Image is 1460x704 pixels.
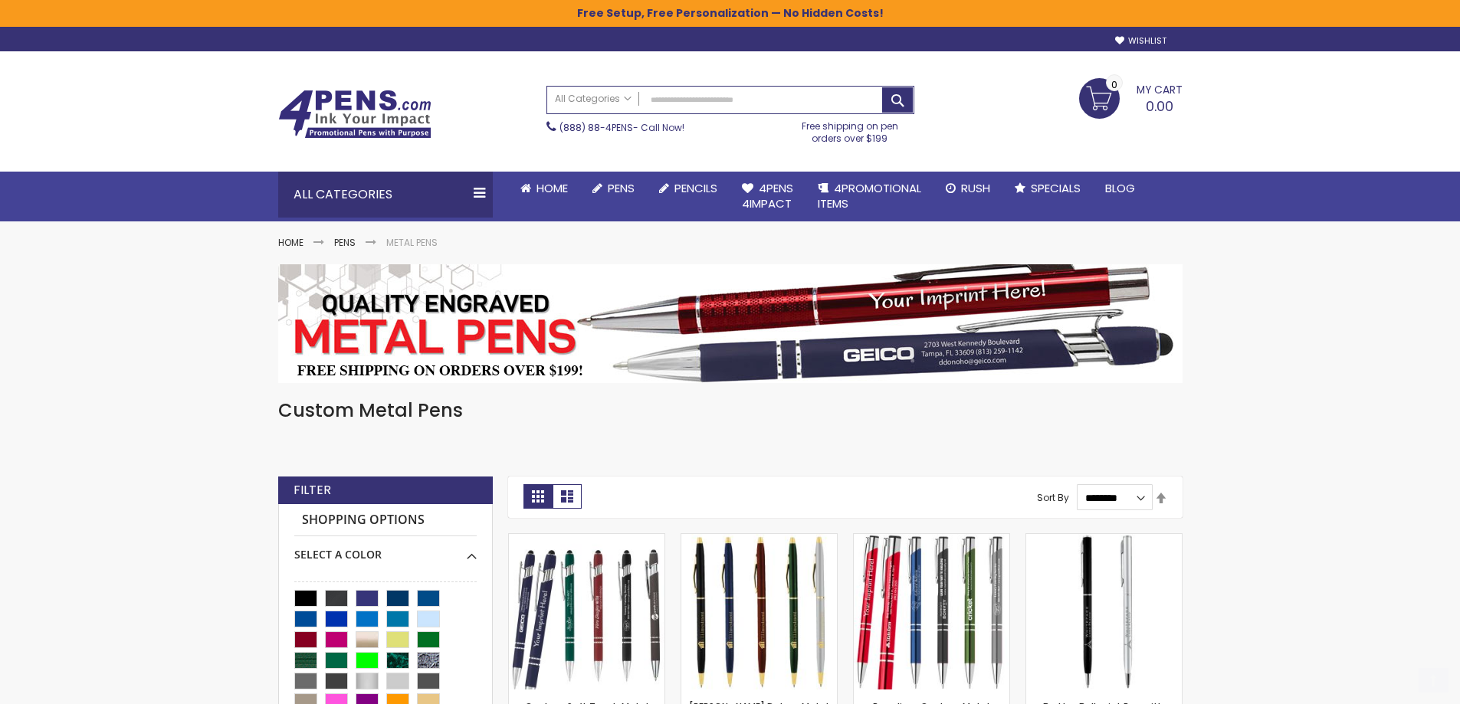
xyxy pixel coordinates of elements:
a: Pens [580,172,647,205]
a: Wishlist [1115,35,1166,47]
div: Free shipping on pen orders over $199 [786,114,914,145]
img: 4Pens Custom Pens and Promotional Products [278,90,431,139]
a: 4Pens4impact [730,172,805,221]
span: All Categories [555,93,632,105]
span: 0.00 [1146,97,1173,116]
span: Pencils [674,180,717,196]
div: All Categories [278,172,493,218]
a: Pens [334,236,356,249]
a: 4PROMOTIONALITEMS [805,172,933,221]
a: All Categories [547,87,639,112]
div: Select A Color [294,536,477,562]
a: (888) 88-4PENS [559,121,633,134]
strong: Filter [294,482,331,499]
strong: Shopping Options [294,504,477,537]
span: 4PROMOTIONAL ITEMS [818,180,921,211]
a: Home [278,236,303,249]
a: Paradigm Plus Custom Metal Pens [854,533,1009,546]
img: Cooper Deluxe Metal Pen w/Gold Trim [681,534,837,689]
h1: Custom Metal Pens [278,398,1183,423]
img: Paradigm Plus Custom Metal Pens [854,534,1009,689]
a: Rush [933,172,1002,205]
strong: Grid [523,484,553,509]
span: Specials [1031,180,1081,196]
span: Rush [961,180,990,196]
a: Specials [1002,172,1093,205]
img: Berkley Ballpoint Pen with Chrome Trim [1026,534,1182,689]
a: 0.00 0 [1079,78,1183,116]
span: Blog [1105,180,1135,196]
a: Berkley Ballpoint Pen with Chrome Trim [1026,533,1182,546]
span: - Call Now! [559,121,684,134]
label: Sort By [1037,491,1069,504]
span: Pens [608,180,635,196]
a: Blog [1093,172,1147,205]
img: Custom Soft Touch Metal Pen - Stylus Top [509,534,664,689]
a: Home [508,172,580,205]
img: Metal Pens [278,264,1183,383]
a: Custom Soft Touch Metal Pen - Stylus Top [509,533,664,546]
span: 0 [1111,77,1117,92]
a: Cooper Deluxe Metal Pen w/Gold Trim [681,533,837,546]
a: Top [1419,668,1449,693]
span: 4Pens 4impact [742,180,793,211]
span: Home [536,180,568,196]
a: Pencils [647,172,730,205]
strong: Metal Pens [386,236,438,249]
